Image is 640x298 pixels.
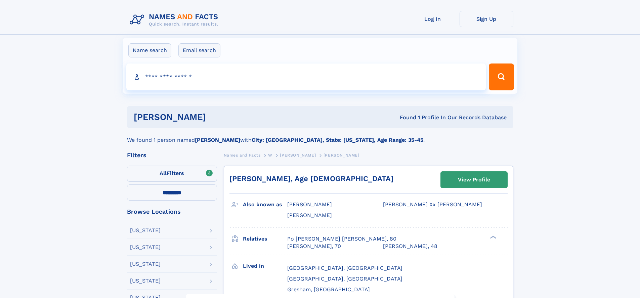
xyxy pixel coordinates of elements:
[130,278,161,284] div: [US_STATE]
[127,128,513,144] div: We found 1 person named with .
[287,286,370,293] span: Gresham, [GEOGRAPHIC_DATA]
[287,212,332,218] span: [PERSON_NAME]
[127,209,217,215] div: Browse Locations
[130,228,161,233] div: [US_STATE]
[489,63,514,90] button: Search Button
[324,153,359,158] span: [PERSON_NAME]
[488,235,497,239] div: ❯
[134,113,303,121] h1: [PERSON_NAME]
[383,201,482,208] span: [PERSON_NAME] Xx [PERSON_NAME]
[458,172,490,187] div: View Profile
[287,235,396,243] a: Po [PERSON_NAME] [PERSON_NAME], 80
[195,137,240,143] b: [PERSON_NAME]
[130,245,161,250] div: [US_STATE]
[130,261,161,267] div: [US_STATE]
[224,151,261,159] a: Names and Facts
[243,233,287,245] h3: Relatives
[441,172,507,188] a: View Profile
[287,243,341,250] a: [PERSON_NAME], 70
[268,151,272,159] a: W
[383,243,437,250] a: [PERSON_NAME], 48
[178,43,220,57] label: Email search
[460,11,513,27] a: Sign Up
[406,11,460,27] a: Log In
[268,153,272,158] span: W
[303,114,507,121] div: Found 1 Profile In Our Records Database
[127,166,217,182] label: Filters
[126,63,486,90] input: search input
[280,151,316,159] a: [PERSON_NAME]
[287,201,332,208] span: [PERSON_NAME]
[252,137,423,143] b: City: [GEOGRAPHIC_DATA], State: [US_STATE], Age Range: 35-45
[287,265,402,271] span: [GEOGRAPHIC_DATA], [GEOGRAPHIC_DATA]
[127,152,217,158] div: Filters
[287,275,402,282] span: [GEOGRAPHIC_DATA], [GEOGRAPHIC_DATA]
[243,199,287,210] h3: Also known as
[128,43,171,57] label: Name search
[243,260,287,272] h3: Lived in
[160,170,167,176] span: All
[127,11,224,29] img: Logo Names and Facts
[229,174,393,183] a: [PERSON_NAME], Age [DEMOGRAPHIC_DATA]
[280,153,316,158] span: [PERSON_NAME]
